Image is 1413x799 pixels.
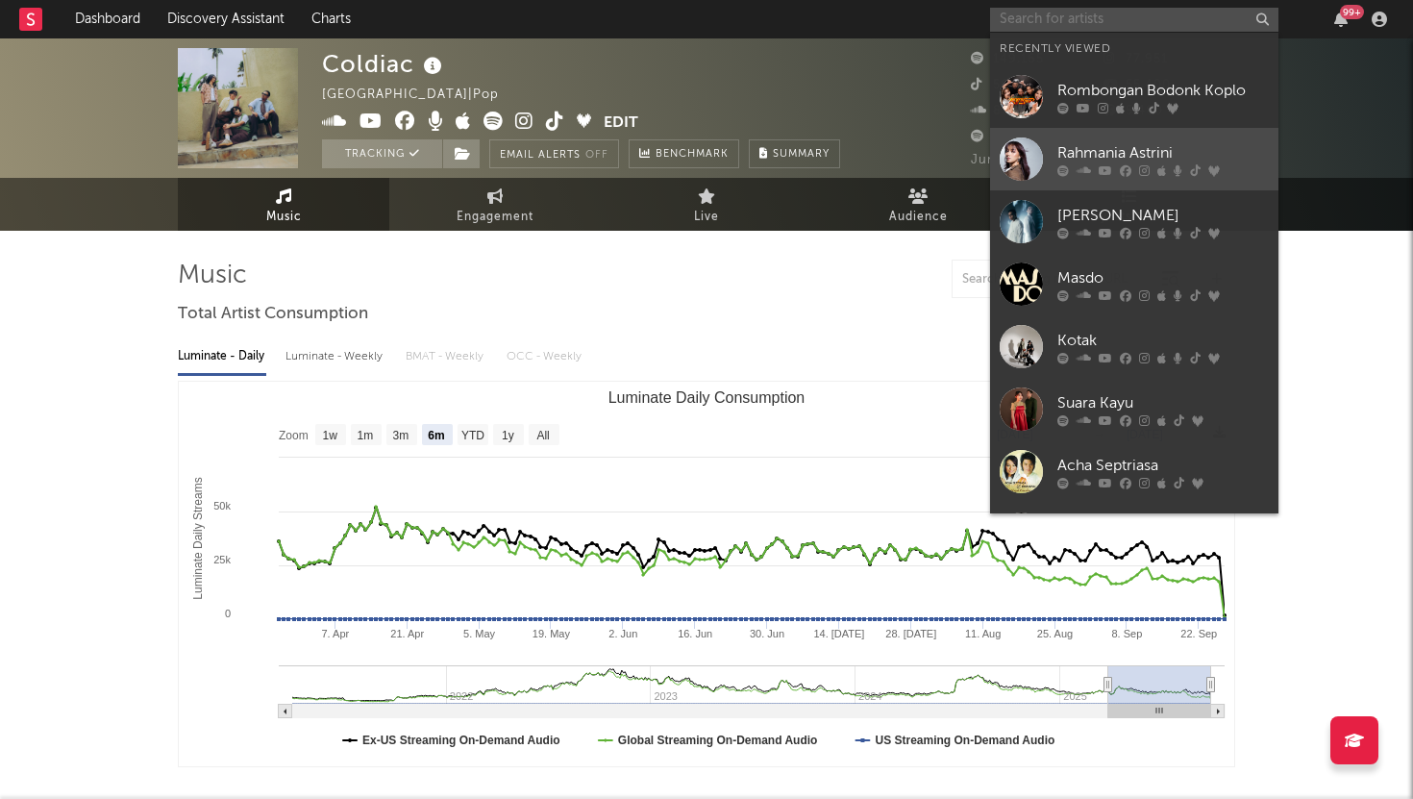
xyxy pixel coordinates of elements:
text: Luminate Daily Streams [191,477,205,599]
text: All [536,429,549,442]
em: Off [585,150,608,161]
span: 56,200 [971,79,1038,91]
a: Live [601,178,812,231]
text: 5. May [463,628,496,639]
a: Kotak [990,315,1278,378]
text: 22. Sep [1180,628,1217,639]
text: 2. Jun [608,628,637,639]
span: Jump Score: 38.3 [971,154,1083,166]
div: 99 + [1340,5,1364,19]
text: 1w [323,429,338,442]
div: Kotak [1057,329,1269,352]
text: Zoom [279,429,309,442]
text: 1m [358,429,374,442]
span: Audience [889,206,948,229]
a: Rombongan Bodonk Koplo [990,65,1278,128]
span: 852 [971,105,1017,117]
text: Global Streaming On-Demand Audio [618,734,818,747]
button: Tracking [322,139,442,168]
text: YTD [461,429,484,442]
a: Acha Septriasa [990,440,1278,503]
a: Rahmania Astrini [990,128,1278,190]
div: Suara Kayu [1057,391,1269,414]
a: Benchmark [629,139,739,168]
input: Search for artists [990,8,1278,32]
text: 14. [DATE] [813,628,864,639]
span: Total Artist Consumption [178,303,368,326]
a: Suara Kayu [990,378,1278,440]
button: Summary [749,139,840,168]
span: Live [694,206,719,229]
div: Rombongan Bodonk Koplo [1057,79,1269,102]
span: Music [266,206,302,229]
a: The [PERSON_NAME] [990,503,1278,565]
text: 6m [428,429,444,442]
div: Masdo [1057,266,1269,289]
text: Luminate Daily Consumption [608,389,806,406]
a: Audience [812,178,1024,231]
text: 19. May [533,628,571,639]
div: [GEOGRAPHIC_DATA] | Pop [322,84,521,107]
span: Summary [773,149,830,160]
span: Engagement [457,206,533,229]
text: 30. Jun [750,628,784,639]
text: Ex-US Streaming On-Demand Audio [362,734,560,747]
a: Masdo [990,253,1278,315]
text: 25k [213,554,231,565]
a: [PERSON_NAME] [990,190,1278,253]
a: Engagement [389,178,601,231]
span: 149,165 [971,53,1044,65]
a: Music [178,178,389,231]
text: 7. Apr [321,628,349,639]
div: Coldiac [322,48,447,80]
div: [PERSON_NAME] [1057,204,1269,227]
text: 21. Apr [390,628,424,639]
div: Luminate - Weekly [285,340,386,373]
text: 16. Jun [678,628,712,639]
span: 279,949 Monthly Listeners [971,131,1164,143]
text: 25. Aug [1037,628,1073,639]
div: Rahmania Astrini [1057,141,1269,164]
text: US Streaming On-Demand Audio [875,734,1054,747]
text: 1y [502,429,514,442]
div: Luminate - Daily [178,340,266,373]
button: 99+ [1334,12,1348,27]
text: 0 [225,608,231,619]
span: Benchmark [656,143,729,166]
div: Recently Viewed [1000,37,1269,61]
svg: Luminate Daily Consumption [179,382,1234,766]
text: 28. [DATE] [885,628,936,639]
text: 11. Aug [965,628,1001,639]
button: Edit [604,112,638,136]
text: 8. Sep [1111,628,1142,639]
div: Acha Septriasa [1057,454,1269,477]
text: 50k [213,500,231,512]
text: 3m [393,429,409,442]
input: Search by song name or URL [953,272,1155,287]
button: Email AlertsOff [489,139,619,168]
